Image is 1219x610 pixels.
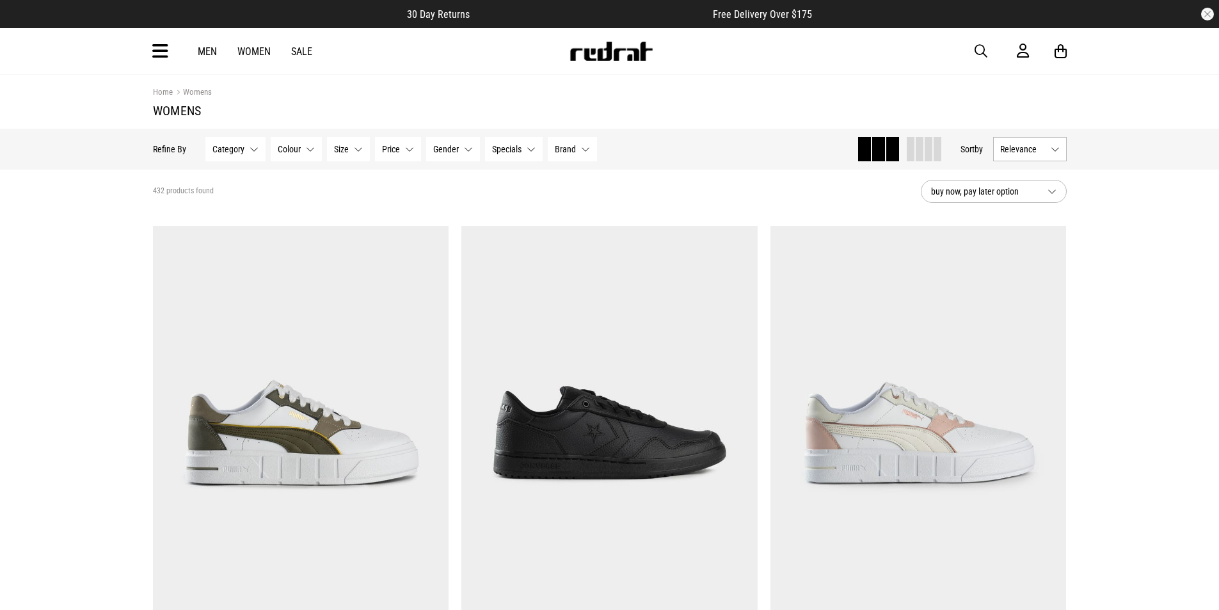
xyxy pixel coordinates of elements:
span: buy now, pay later option [931,184,1037,199]
img: Redrat logo [569,42,653,61]
span: Colour [278,144,301,154]
p: Refine By [153,144,186,154]
button: buy now, pay later option [921,180,1067,203]
span: Price [382,144,400,154]
a: Men [198,45,217,58]
span: Relevance [1000,144,1046,154]
button: Size [327,137,370,161]
a: Women [237,45,271,58]
span: Size [334,144,349,154]
span: Free Delivery Over $175 [713,8,812,20]
button: Sortby [960,141,983,157]
a: Sale [291,45,312,58]
span: Specials [492,144,522,154]
span: Brand [555,144,576,154]
iframe: Customer reviews powered by Trustpilot [495,8,687,20]
a: Womens [173,87,212,99]
button: Category [205,137,266,161]
button: Specials [485,137,543,161]
h1: Womens [153,103,1067,118]
button: Price [375,137,421,161]
button: Gender [426,137,480,161]
a: Home [153,87,173,97]
span: 30 Day Returns [407,8,470,20]
span: by [975,144,983,154]
span: Gender [433,144,459,154]
span: 432 products found [153,186,214,197]
button: Brand [548,137,597,161]
button: Relevance [993,137,1067,161]
span: Category [212,144,244,154]
button: Colour [271,137,322,161]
